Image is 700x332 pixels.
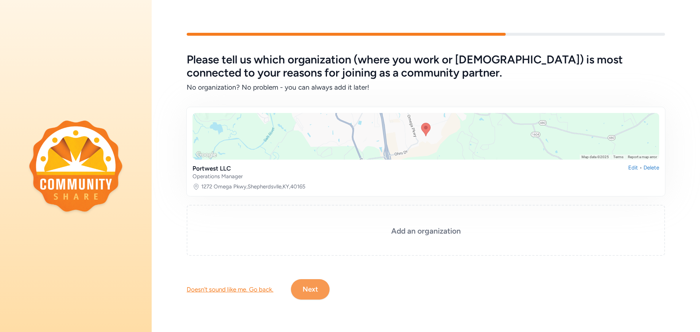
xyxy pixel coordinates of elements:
button: Next [291,279,330,300]
a: Open this area in Google Maps (opens a new window) [194,150,218,160]
img: logo [29,120,122,211]
span: Map data ©2025 [582,155,609,159]
a: 1272 Omega Pkwy,Shepherdsvlle,KY,40165 [201,183,306,190]
div: Delete [643,164,659,180]
h5: Please tell us which organization (where you work or [DEMOGRAPHIC_DATA]) is most connected to you... [187,53,665,79]
div: Doesn't sound like me. Go back. [187,285,273,294]
div: • [639,164,642,180]
img: Google [194,150,218,160]
h3: Add an organization [205,226,647,236]
div: Operations Manager [192,173,243,180]
a: Report a map error [628,155,657,159]
div: Portwest LLC [192,164,243,173]
span: No organization? No problem - you can always add it later! [187,82,665,93]
a: Terms (opens in new tab) [613,155,623,159]
div: Edit [628,164,638,180]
